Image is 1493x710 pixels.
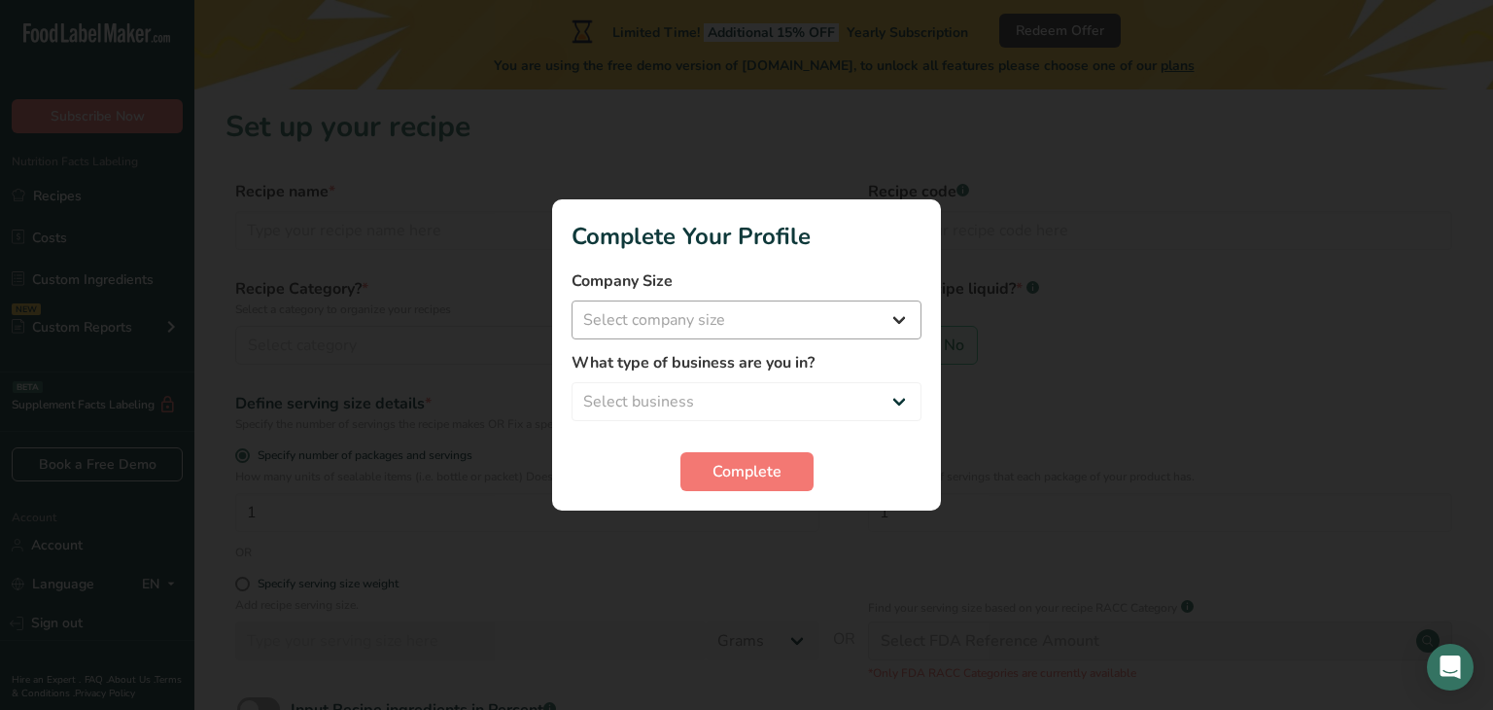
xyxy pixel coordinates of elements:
span: Complete [712,460,781,483]
button: Complete [680,452,814,491]
div: Open Intercom Messenger [1427,644,1474,691]
label: Company Size [572,269,921,293]
h1: Complete Your Profile [572,219,921,254]
label: What type of business are you in? [572,351,921,374]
